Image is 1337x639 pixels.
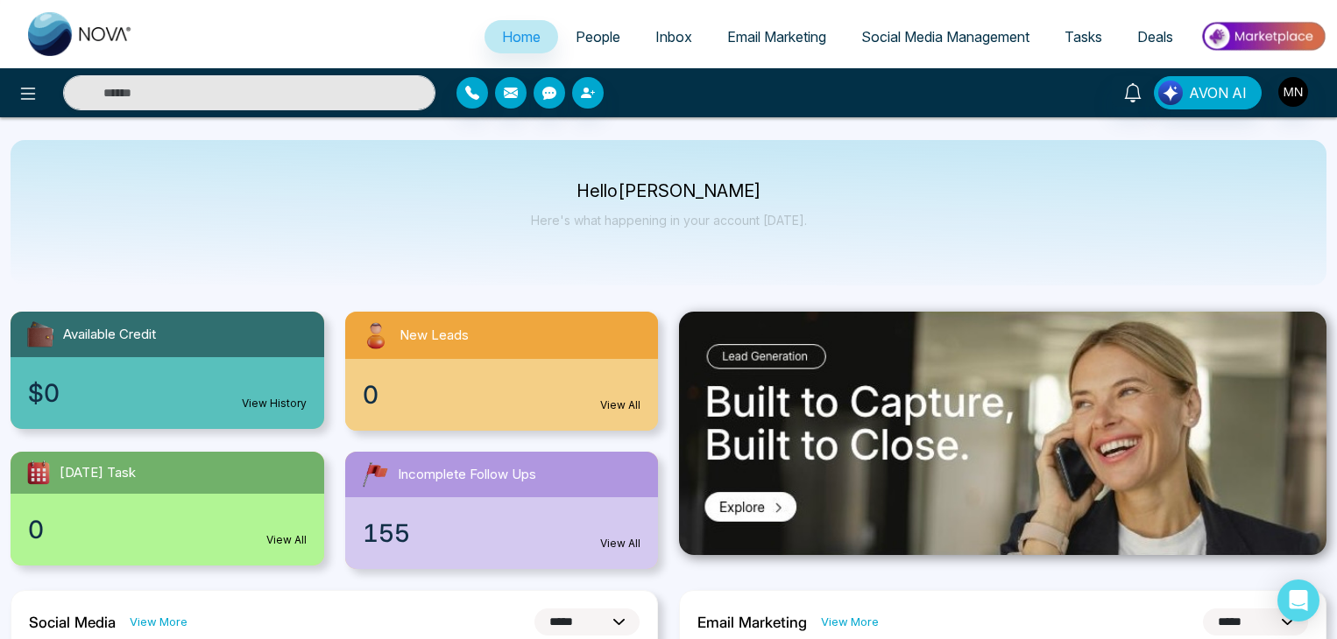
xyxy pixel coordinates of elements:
[1189,82,1247,103] span: AVON AI
[1199,17,1326,56] img: Market-place.gif
[679,312,1326,555] img: .
[335,312,669,431] a: New Leads0View All
[363,515,410,551] span: 155
[531,213,807,228] p: Here's what happening in your account [DATE].
[1137,28,1173,46] span: Deals
[398,465,536,485] span: Incomplete Follow Ups
[576,28,620,46] span: People
[28,12,133,56] img: Nova CRM Logo
[359,459,391,490] img: followUps.svg
[63,325,156,345] span: Available Credit
[531,184,807,199] p: Hello [PERSON_NAME]
[821,614,879,630] a: View More
[25,459,53,487] img: todayTask.svg
[655,28,692,46] span: Inbox
[1065,28,1102,46] span: Tasks
[1158,81,1183,105] img: Lead Flow
[485,20,558,53] a: Home
[638,20,710,53] a: Inbox
[558,20,638,53] a: People
[29,614,116,631] h2: Social Media
[60,463,136,483] span: [DATE] Task
[242,396,307,411] a: View History
[600,536,640,551] a: View All
[1277,579,1319,621] div: Open Intercom Messenger
[861,28,1029,46] span: Social Media Management
[1278,77,1308,107] img: User Avatar
[1120,20,1191,53] a: Deals
[266,532,307,548] a: View All
[25,319,56,350] img: availableCredit.svg
[335,452,669,569] a: Incomplete Follow Ups155View All
[697,614,807,631] h2: Email Marketing
[502,28,541,46] span: Home
[28,375,60,411] span: $0
[1154,76,1262,109] button: AVON AI
[600,397,640,413] a: View All
[844,20,1047,53] a: Social Media Management
[727,28,826,46] span: Email Marketing
[130,614,187,630] a: View More
[1047,20,1120,53] a: Tasks
[363,376,378,413] span: 0
[359,319,393,352] img: newLeads.svg
[400,326,469,346] span: New Leads
[710,20,844,53] a: Email Marketing
[28,511,44,548] span: 0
